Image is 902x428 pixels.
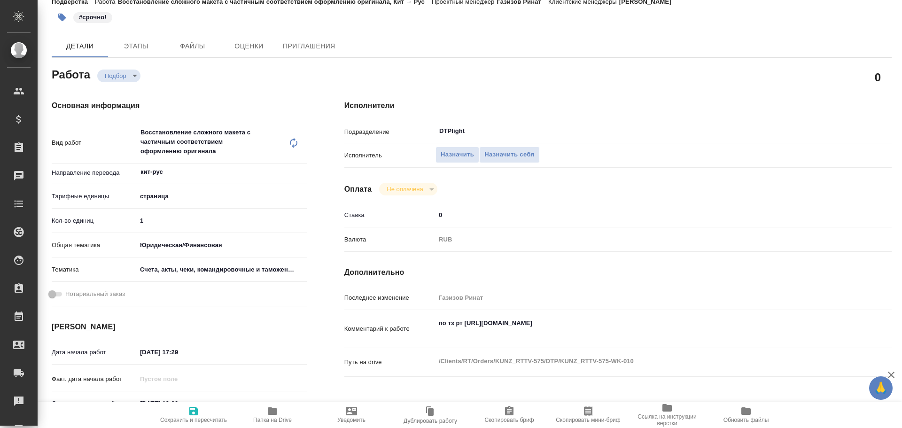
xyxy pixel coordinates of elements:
h2: Работа [52,65,90,82]
p: Факт. дата начала работ [52,374,137,384]
button: Ссылка на инструкции верстки [628,402,707,428]
div: Подбор [379,183,437,195]
span: Ссылка на инструкции верстки [633,413,701,427]
button: Назначить себя [479,147,539,163]
span: Нотариальный заказ [65,289,125,299]
span: Скопировать мини-бриф [556,417,620,423]
p: Тематика [52,265,137,274]
span: Этапы [114,40,159,52]
p: Общая тематика [52,241,137,250]
span: Скопировать бриф [484,417,534,423]
div: страница [137,188,307,204]
button: Уведомить [312,402,391,428]
h4: Основная информация [52,100,307,111]
div: Счета, акты, чеки, командировочные и таможенные документы [137,262,307,278]
p: Путь на drive [344,358,435,367]
input: Пустое поле [137,372,219,386]
button: Подбор [102,72,129,80]
button: Сохранить и пересчитать [154,402,233,428]
p: Срок завершения работ [52,399,137,408]
p: Подразделение [344,127,435,137]
button: Папка на Drive [233,402,312,428]
p: Комментарий к работе [344,324,435,334]
span: Уведомить [337,417,365,423]
div: RUB [435,232,846,248]
p: #срочно! [79,13,107,22]
span: срочно! [72,13,113,21]
button: Open [302,171,303,173]
div: Подбор [97,70,140,82]
h4: [PERSON_NAME] [52,321,307,333]
span: Дублировать работу [404,418,457,424]
input: ✎ Введи что-нибудь [435,208,846,222]
button: Обновить файлы [707,402,785,428]
p: Вид работ [52,138,137,148]
span: Приглашения [283,40,335,52]
span: Обновить файлы [723,417,769,423]
p: Тарифные единицы [52,192,137,201]
span: Назначить [441,149,474,160]
button: Добавить тэг [52,7,72,28]
p: Валюта [344,235,435,244]
div: Юридическая/Финансовая [137,237,307,253]
button: Не оплачена [384,185,426,193]
h2: 0 [875,69,881,85]
p: Кол-во единиц [52,216,137,226]
span: Оценки [226,40,272,52]
p: Направление перевода [52,168,137,178]
button: Дублировать работу [391,402,470,428]
button: Назначить [435,147,479,163]
h4: Оплата [344,184,372,195]
span: Папка на Drive [253,417,292,423]
span: Назначить себя [484,149,534,160]
p: Ставка [344,210,435,220]
button: Скопировать мини-бриф [549,402,628,428]
textarea: по тз рт [URL][DOMAIN_NAME] [435,315,846,341]
input: ✎ Введи что-нибудь [137,214,307,227]
p: Последнее изменение [344,293,435,303]
button: 🙏 [869,376,893,400]
input: Пустое поле [435,291,846,304]
span: Сохранить и пересчитать [160,417,227,423]
span: Файлы [170,40,215,52]
p: Исполнитель [344,151,435,160]
p: Дата начала работ [52,348,137,357]
input: ✎ Введи что-нибудь [137,345,219,359]
textarea: /Clients/RT/Orders/KUNZ_RTTV-575/DTP/KUNZ_RTTV-575-WK-010 [435,353,846,369]
h4: Дополнительно [344,267,892,278]
span: 🙏 [873,378,889,398]
button: Скопировать бриф [470,402,549,428]
span: Детали [57,40,102,52]
input: ✎ Введи что-нибудь [137,397,219,410]
h4: Исполнители [344,100,892,111]
button: Open [841,130,843,132]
